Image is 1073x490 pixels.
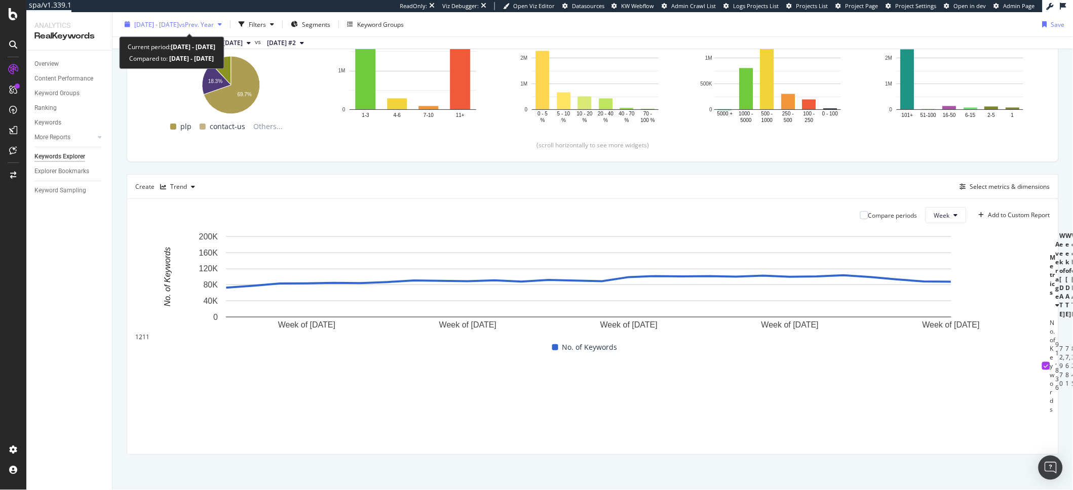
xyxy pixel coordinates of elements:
[139,141,1046,149] div: (scroll horizontally to see more widgets)
[970,182,1050,191] div: Select metrics & dimensions
[761,111,773,117] text: 500 -
[1051,20,1065,28] div: Save
[163,248,172,307] text: No. of Keywords
[598,111,614,117] text: 20 - 40
[34,59,105,69] a: Overview
[34,117,105,128] a: Keywords
[223,38,243,48] span: 2025 Sep. 28th
[561,117,566,123] text: %
[557,111,570,117] text: 5 - 10
[219,37,255,49] button: [DATE]
[135,231,1042,333] svg: A chart.
[439,321,496,330] text: Week of [DATE]
[525,107,528,112] text: 0
[503,2,555,10] a: Open Viz Editor
[287,16,334,32] button: Segments
[796,2,828,10] span: Projects List
[34,30,104,42] div: RealKeywords
[956,181,1050,193] button: Select metrics & dimensions
[1056,240,1060,301] div: Average
[34,185,86,196] div: Keyword Sampling
[442,2,479,10] div: Viz Debugger:
[896,2,937,10] span: Project Settings
[701,81,713,87] text: 500K
[362,113,369,118] text: 1-3
[34,20,104,30] div: Analytics
[966,113,976,118] text: 6-15
[923,321,980,330] text: Week of [DATE]
[34,103,105,113] a: Ranking
[975,207,1050,223] button: Add to Custom Report
[572,2,604,10] span: Datasources
[822,111,838,117] text: 0 - 100
[199,265,218,273] text: 120K
[787,2,828,10] a: Projects List
[199,232,218,241] text: 200K
[424,113,434,118] text: 7-10
[641,117,655,123] text: 100 %
[343,16,408,32] button: Keyword Groups
[662,2,716,10] a: Admin Crawl List
[204,297,218,306] text: 40K
[278,321,335,330] text: Week of [DATE]
[943,113,956,118] text: 16-50
[34,151,105,162] a: Keywords Explorer
[1060,231,1066,318] div: Week of [DATE]
[139,333,142,341] div: 2
[263,37,308,49] button: [DATE] #2
[672,2,716,10] span: Admin Crawl List
[782,111,794,117] text: 250 -
[521,55,528,61] text: 2M
[1066,231,1072,318] div: Week of [DATE]
[180,120,191,133] span: plp
[705,55,712,61] text: 1M
[881,27,1039,124] svg: A chart.
[302,20,330,28] span: Segments
[1039,16,1065,32] button: Save
[846,2,878,10] span: Project Page
[562,341,618,353] span: No. of Keywords
[717,111,733,117] text: 5000 +
[267,38,296,48] span: 2024 Aug. 22nd #2
[213,313,218,321] text: 0
[724,2,779,10] a: Logs Projects List
[1050,253,1056,297] div: Metrics
[699,27,857,124] svg: A chart.
[886,81,893,87] text: 1M
[836,2,878,10] a: Project Page
[130,53,214,64] div: Compared to:
[34,59,59,69] div: Overview
[513,2,555,10] span: Open Viz Editor
[562,2,604,10] a: Datasources
[171,43,216,51] b: [DATE] - [DATE]
[1060,344,1066,388] div: 72,970
[121,16,226,32] button: [DATE] - [DATE]vsPrev. Year
[934,211,950,220] span: Week
[890,107,893,112] text: 0
[577,111,593,117] text: 10 - 20
[988,113,995,118] text: 2-5
[994,2,1035,10] a: Admin Page
[902,113,913,118] text: 101+
[249,120,287,133] span: Others...
[394,113,401,118] text: 4-6
[761,321,819,330] text: Week of [DATE]
[521,81,528,87] text: 1M
[1066,344,1072,388] div: 77,681
[805,117,814,123] text: 250
[34,88,105,99] a: Keyword Groups
[34,88,80,99] div: Keyword Groups
[643,111,652,117] text: 70 -
[625,117,629,123] text: %
[709,107,712,112] text: 0
[338,68,346,74] text: 1M
[583,117,587,123] text: %
[516,27,674,124] div: A chart.
[134,20,179,28] span: [DATE] - [DATE]
[1011,113,1014,118] text: 1
[156,179,199,195] button: Trend
[600,321,658,330] text: Week of [DATE]
[734,2,779,10] span: Logs Projects List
